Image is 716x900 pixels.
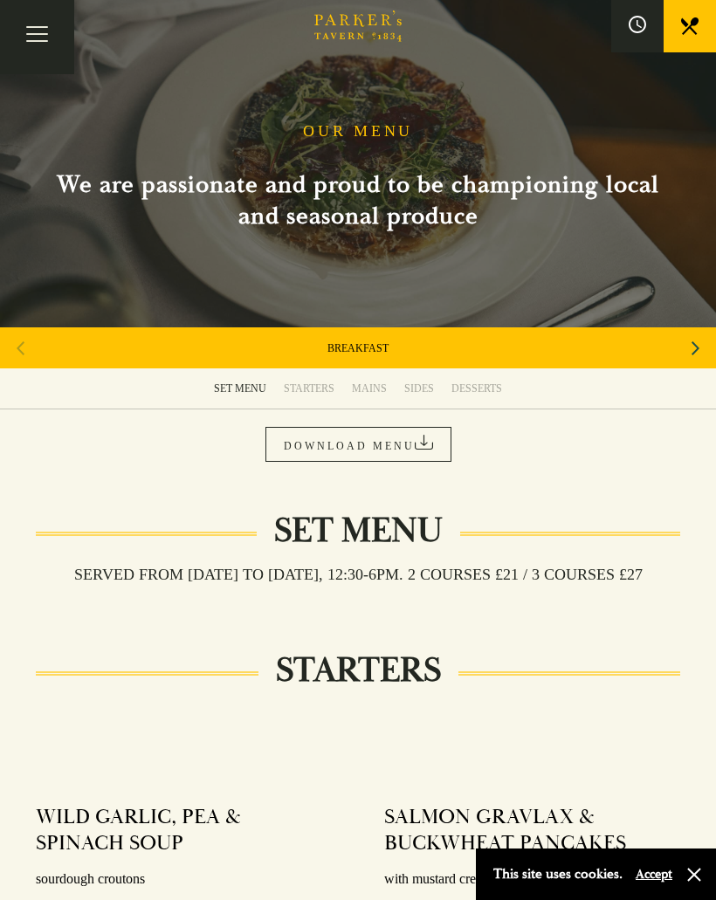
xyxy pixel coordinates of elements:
[684,329,707,368] div: Next slide
[257,510,460,552] h2: Set Menu
[451,381,502,395] div: DESSERTS
[205,368,275,409] a: SET MENU
[384,804,663,856] h4: SALMON GRAVLAX & BUCKWHEAT PANCAKES
[275,368,343,409] a: STARTERS
[36,867,332,892] p: sourdough croutons
[384,867,680,892] p: with mustard cream, radish & capers
[327,341,389,355] a: BREAKFAST
[685,866,703,883] button: Close and accept
[343,368,396,409] a: MAINS
[636,866,672,883] button: Accept
[303,122,413,141] h1: OUR MENU
[214,381,266,395] div: SET MENU
[493,862,623,887] p: This site uses cookies.
[396,368,443,409] a: SIDES
[404,381,434,395] div: SIDES
[35,169,681,232] h2: We are passionate and proud to be championing local and seasonal produce
[352,381,387,395] div: MAINS
[57,565,660,584] h3: Served from [DATE] to [DATE], 12:30-6pm. 2 COURSES £21 / 3 COURSES £27
[284,381,334,395] div: STARTERS
[265,427,451,462] a: DOWNLOAD MENU
[36,804,314,856] h4: WILD GARLIC, PEA & SPINACH SOUP
[443,368,511,409] a: DESSERTS
[258,649,458,691] h2: STARTERS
